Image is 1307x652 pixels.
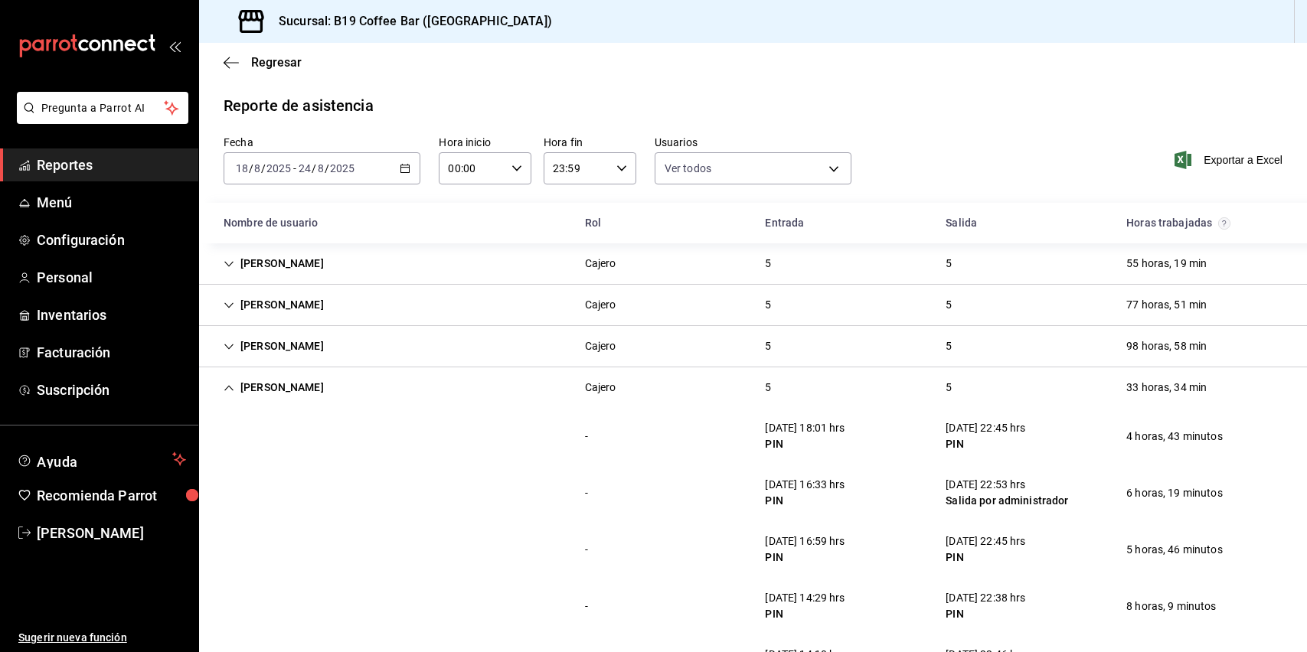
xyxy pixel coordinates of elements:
[946,436,1025,452] div: PIN
[266,12,552,31] h3: Sucursal: B19 Coffee Bar ([GEOGRAPHIC_DATA])
[253,162,261,174] input: --
[37,155,186,175] span: Reportes
[199,408,1307,465] div: Row
[199,465,1307,521] div: Row
[168,40,181,52] button: open_drawer_menu
[933,332,964,360] div: Cell
[573,332,629,360] div: Cell
[946,606,1025,622] div: PIN
[298,162,312,174] input: --
[765,590,845,606] div: [DATE] 14:29 hrs
[37,342,186,363] span: Facturación
[1178,151,1282,169] button: Exportar a Excel
[765,436,845,452] div: PIN
[544,137,636,148] label: Hora fin
[41,100,165,116] span: Pregunta a Parrot AI
[266,162,292,174] input: ----
[665,161,711,176] span: Ver todos
[946,420,1025,436] div: [DATE] 22:45 hrs
[585,429,588,445] div: -
[37,305,186,325] span: Inventarios
[37,380,186,400] span: Suscripción
[17,92,188,124] button: Pregunta a Parrot AI
[753,527,857,572] div: Cell
[585,542,588,558] div: -
[573,592,600,621] div: Cell
[765,420,845,436] div: [DATE] 18:01 hrs
[585,598,588,615] div: -
[199,578,1307,634] div: Row
[199,285,1307,326] div: Row
[753,414,857,458] div: Cell
[211,487,236,499] div: Cell
[329,162,355,174] input: ----
[199,243,1307,285] div: Row
[37,485,186,506] span: Recomienda Parrot
[573,536,600,564] div: Cell
[765,606,845,622] div: PIN
[249,162,253,174] span: /
[573,479,600,507] div: Cell
[585,256,616,272] div: Cajero
[946,549,1025,566] div: PIN
[573,422,600,451] div: Cell
[1114,249,1219,278] div: Cell
[946,533,1025,549] div: [DATE] 22:45 hrs
[573,373,629,402] div: Cell
[199,521,1307,578] div: Row
[1114,536,1235,564] div: Cell
[211,291,336,319] div: Cell
[765,533,845,549] div: [DATE] 16:59 hrs
[946,493,1068,509] div: Salida por administrador
[753,249,783,278] div: Cell
[753,584,857,628] div: Cell
[765,493,845,509] div: PIN
[199,326,1307,367] div: Row
[37,450,166,468] span: Ayuda
[753,332,783,360] div: Cell
[933,471,1080,515] div: Cell
[585,380,616,396] div: Cajero
[765,549,845,566] div: PIN
[211,373,336,402] div: Cell
[933,249,964,278] div: Cell
[312,162,316,174] span: /
[11,111,188,127] a: Pregunta a Parrot AI
[211,332,336,360] div: Cell
[573,209,753,237] div: HeadCell
[37,267,186,288] span: Personal
[224,94,374,117] div: Reporte de asistencia
[1218,217,1230,230] svg: El total de horas trabajadas por usuario es el resultado de la suma redondeada del registro de ho...
[655,137,851,148] label: Usuarios
[765,477,845,493] div: [DATE] 16:33 hrs
[261,162,266,174] span: /
[211,209,573,237] div: HeadCell
[1114,291,1219,319] div: Cell
[37,192,186,213] span: Menú
[933,291,964,319] div: Cell
[933,209,1114,237] div: HeadCell
[224,137,420,148] label: Fecha
[439,137,531,148] label: Hora inicio
[1114,332,1219,360] div: Cell
[224,55,302,70] button: Regresar
[1114,209,1295,237] div: HeadCell
[211,543,236,556] div: Cell
[251,55,302,70] span: Regresar
[933,584,1037,628] div: Cell
[933,527,1037,572] div: Cell
[37,230,186,250] span: Configuración
[753,291,783,319] div: Cell
[211,249,336,278] div: Cell
[585,338,616,354] div: Cajero
[585,297,616,313] div: Cajero
[946,477,1068,493] div: [DATE] 22:53 hrs
[753,471,857,515] div: Cell
[199,367,1307,408] div: Row
[235,162,249,174] input: --
[211,430,236,442] div: Cell
[946,590,1025,606] div: [DATE] 22:38 hrs
[18,630,186,646] span: Sugerir nueva función
[199,203,1307,243] div: Head
[1114,373,1219,402] div: Cell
